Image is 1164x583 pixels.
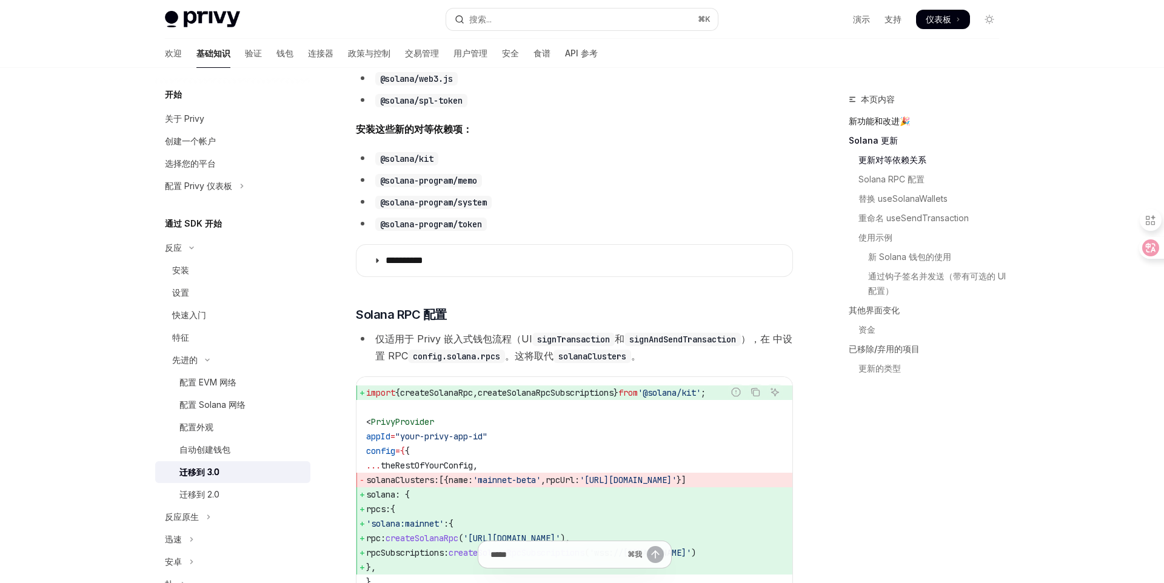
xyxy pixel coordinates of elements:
font: 交易管理 [405,48,439,58]
a: 创建一个帐户 [155,130,310,152]
button: 切换暗模式 [980,10,999,29]
a: 设置 [155,282,310,304]
font: 先进的 [172,355,198,365]
a: 快速入门 [155,304,310,326]
code: @solana-program/memo [375,174,482,187]
font: 搜索... [469,14,492,24]
font: 仅适用于 Privy 嵌入式钱包流程（UI [375,333,532,345]
code: @solana/spl-token [375,94,467,107]
span: '[URL][DOMAIN_NAME]' [463,533,560,544]
a: 重命名 useSendTransaction [849,208,1009,228]
span: solana [366,489,395,500]
button: 切换 Swift 部分 [155,528,310,550]
button: 发送消息 [647,546,664,563]
font: 配置 Privy 仪表板 [165,181,232,191]
a: 连接器 [308,39,333,68]
a: 支持 [885,13,901,25]
font: 安卓 [165,556,182,567]
span: import [366,387,395,398]
font: 反应原生 [165,511,199,522]
span: from [618,387,638,398]
font: 钱包 [276,48,293,58]
font: 配置外观 [179,422,213,432]
font: 快速入门 [172,310,206,320]
a: 配置 Solana 网络 [155,394,310,416]
font: 安装 [172,265,189,275]
button: 报告错误代码 [728,384,744,400]
a: 资金 [849,320,1009,339]
a: 其他界面变化 [849,301,1009,320]
a: 更新的类型 [849,359,1009,378]
span: PrivyProvider [371,416,434,427]
font: 新 Solana 钱包的使用 [868,252,951,262]
a: 配置外观 [155,416,310,438]
a: 关于 Privy [155,108,310,130]
a: 更新对等依赖关系 [849,150,1009,170]
font: Solana RPC 配置 [858,174,925,184]
font: 更新的类型 [858,363,901,373]
img: 灯光标志 [165,11,240,28]
span: createSolanaRpcSubscriptions [478,387,614,398]
span: [{ [439,475,449,485]
span: = [390,431,395,442]
a: 选择您的平台 [155,153,310,175]
button: 打开搜索 [446,8,718,30]
span: "your-privy-app-id" [395,431,487,442]
button: 切换 React 部分 [155,237,310,259]
a: 安装 [155,259,310,281]
code: signTransaction [532,333,615,346]
a: 仪表板 [916,10,970,29]
font: 迁移到 2.0 [179,489,219,499]
font: 欢迎 [165,48,182,58]
font: 特征 [172,332,189,342]
a: 演示 [853,13,870,25]
a: 食谱 [533,39,550,68]
button: 切换 React Native 部分 [155,506,310,528]
code: @solana/web3.js [375,72,458,85]
font: 更新对等依赖关系 [858,155,926,165]
span: rpc: [366,533,386,544]
font: 演示 [853,14,870,24]
a: 替换 useSolanaWallets [849,189,1009,208]
font: 通过 SDK 开始 [165,218,222,228]
font: 验证 [245,48,262,58]
a: API 参考 [565,39,598,68]
code: config.solana.rpcs [408,350,505,363]
code: @solana-program/token [375,218,487,231]
font: 政策与控制 [348,48,390,58]
span: , [473,460,478,471]
span: } [614,387,618,398]
span: rpcs: [366,504,390,515]
span: { [390,504,395,515]
a: 安全 [502,39,519,68]
a: 政策与控制 [348,39,390,68]
font: 反应 [165,242,182,253]
a: 新 Solana 钱包的使用 [849,247,1009,267]
button: 复制代码块中的内容 [748,384,763,400]
font: 资金 [858,324,875,335]
font: 替换 useSolanaWallets [858,193,948,204]
font: 迁移到 3.0 [179,467,219,477]
a: Solana 更新 [849,131,1009,150]
span: 'solana:mainnet' [366,518,444,529]
button: 切换高级部分 [155,349,310,371]
font: 使用示例 [858,232,892,242]
span: ; [701,387,706,398]
font: Solana RPC 配置 [356,307,447,322]
font: 。 [631,350,641,362]
button: 询问人工智能 [767,384,783,400]
a: 使用示例 [849,228,1009,247]
span: { [400,445,405,456]
a: 迁移到 2.0 [155,484,310,505]
a: 交易管理 [405,39,439,68]
span: name: [449,475,473,485]
a: 通过钩子签名并发送（带有可选的 UI 配置） [849,267,1009,301]
code: @solana-program/system [375,196,492,209]
font: 食谱 [533,48,550,58]
span: ... [366,460,381,471]
code: @solana/kit [375,152,438,165]
span: { [405,445,410,456]
span: createSolanaRpc [386,533,458,544]
span: ), [560,533,570,544]
span: = [395,445,400,456]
